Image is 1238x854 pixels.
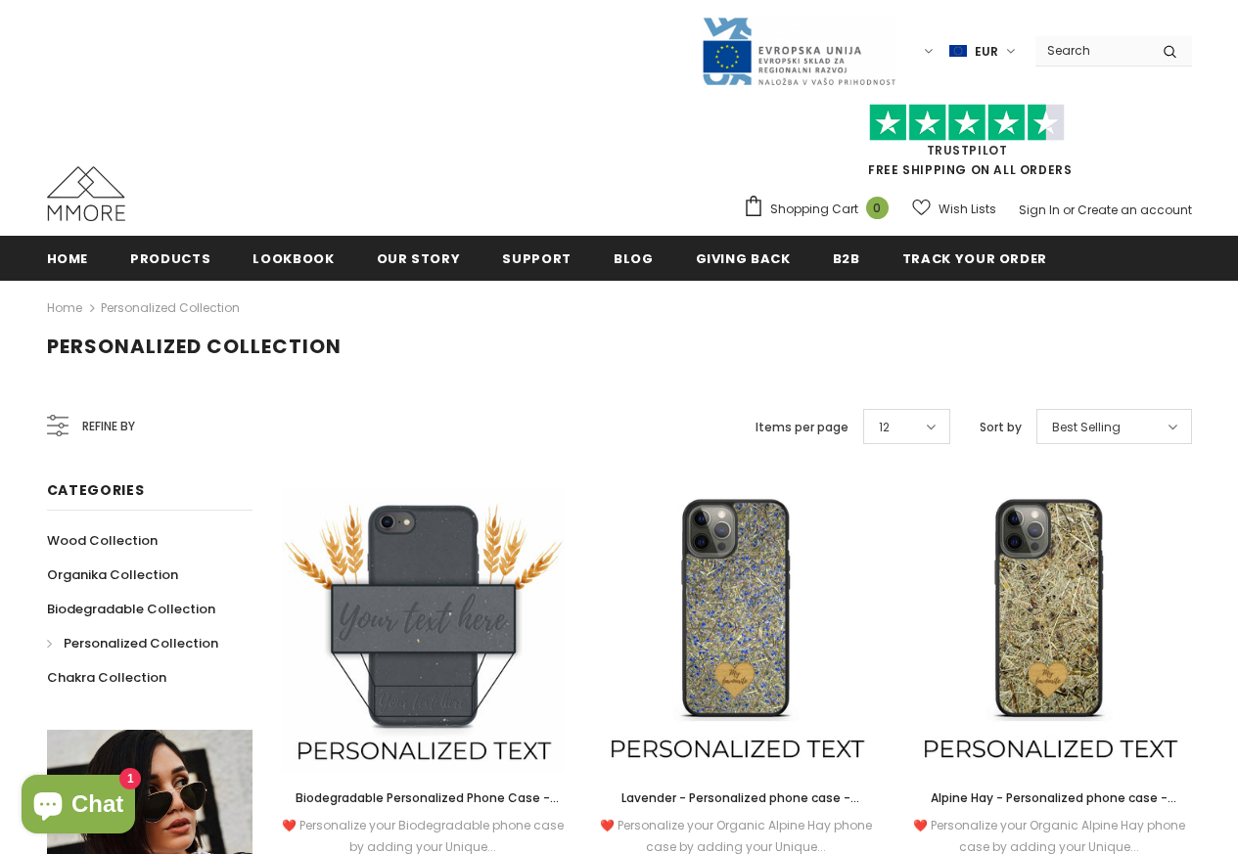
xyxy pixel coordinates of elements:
a: Personalized Collection [47,626,218,660]
span: Personalized Collection [64,634,218,652]
a: Shopping Cart 0 [743,195,898,224]
span: Products [130,249,210,268]
a: B2B [833,236,860,280]
a: Wish Lists [912,192,996,226]
span: support [502,249,572,268]
img: Trust Pilot Stars [869,104,1065,142]
span: FREE SHIPPING ON ALL ORDERS [743,112,1192,178]
a: Products [130,236,210,280]
input: Search Site [1035,36,1148,65]
a: Giving back [696,236,791,280]
span: Biodegradable Collection [47,600,215,618]
span: EUR [975,42,998,62]
span: Refine by [82,416,135,437]
a: Sign In [1019,202,1060,218]
span: Giving back [696,249,791,268]
span: Organika Collection [47,565,178,584]
a: Wood Collection [47,523,158,558]
a: Organika Collection [47,558,178,592]
img: MMORE Cases [47,166,125,221]
a: Trustpilot [927,142,1008,158]
inbox-online-store-chat: Shopify online store chat [16,775,141,838]
span: 12 [879,418,890,437]
label: Items per page [756,418,848,437]
a: Blog [614,236,654,280]
span: Wood Collection [47,531,158,550]
label: Sort by [980,418,1022,437]
span: Biodegradable Personalized Phone Case - Black [296,789,559,828]
a: Chakra Collection [47,660,166,695]
span: 0 [866,197,889,219]
span: or [1063,202,1075,218]
span: Our Story [377,249,461,268]
a: Alpine Hay - Personalized phone case - Personalized gift [908,787,1192,809]
a: Lookbook [252,236,334,280]
span: Shopping Cart [770,200,858,219]
span: Wish Lists [939,200,996,219]
a: Our Story [377,236,461,280]
a: Biodegradable Collection [47,592,215,626]
span: Blog [614,249,654,268]
a: Track your order [902,236,1047,280]
a: Personalized Collection [101,299,240,316]
a: Lavender - Personalized phone case - Personalized gift [595,787,879,809]
a: Create an account [1078,202,1192,218]
a: Biodegradable Personalized Phone Case - Black [282,787,566,809]
span: Lavender - Personalized phone case - Personalized gift [621,789,859,828]
a: Home [47,236,89,280]
span: Home [47,249,89,268]
a: Home [47,296,82,320]
a: support [502,236,572,280]
span: Lookbook [252,249,334,268]
a: Javni Razpis [701,42,896,59]
img: Javni Razpis [701,16,896,87]
span: Best Selling [1052,418,1121,437]
span: B2B [833,249,860,268]
span: Alpine Hay - Personalized phone case - Personalized gift [931,789,1176,828]
span: Personalized Collection [47,333,342,360]
span: Categories [47,480,145,500]
span: Track your order [902,249,1047,268]
span: Chakra Collection [47,668,166,687]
